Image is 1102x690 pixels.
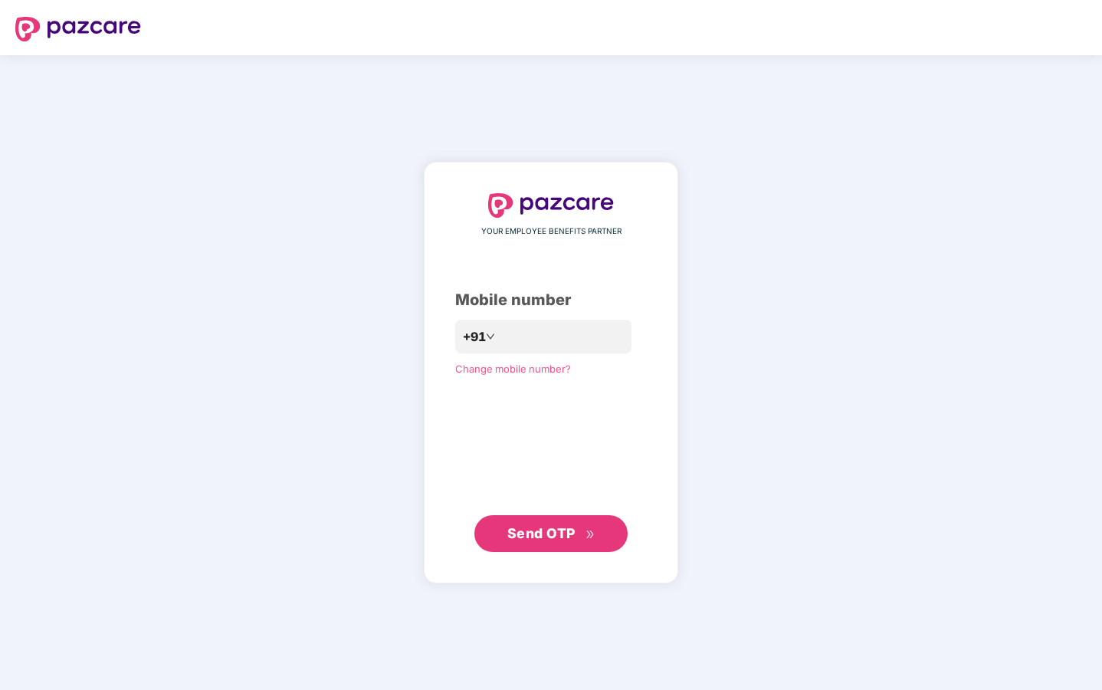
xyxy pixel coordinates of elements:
[463,327,486,347] span: +91
[486,332,495,341] span: down
[507,525,576,541] span: Send OTP
[481,225,622,238] span: YOUR EMPLOYEE BENEFITS PARTNER
[15,17,141,41] img: logo
[455,363,571,375] a: Change mobile number?
[585,530,595,540] span: double-right
[488,193,614,218] img: logo
[455,288,647,312] div: Mobile number
[474,515,628,552] button: Send OTPdouble-right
